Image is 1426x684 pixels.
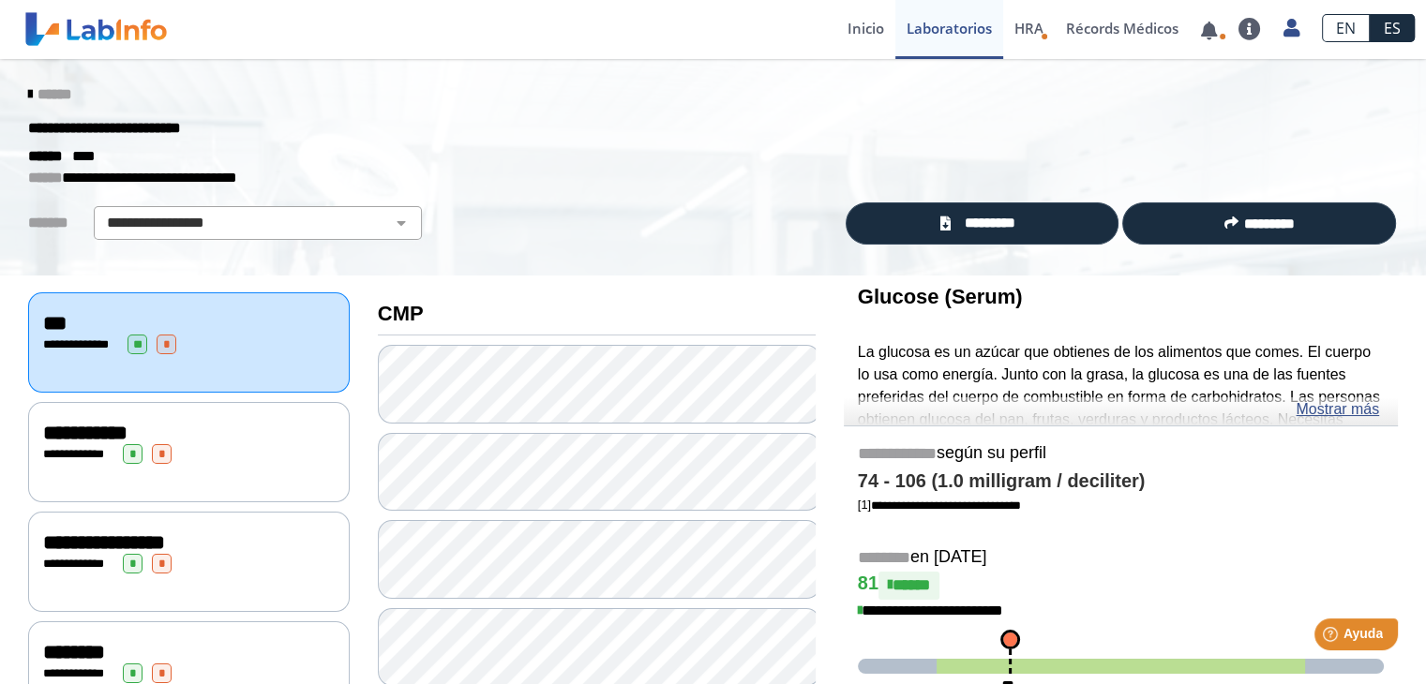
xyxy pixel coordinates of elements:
b: Glucose (Serum) [858,285,1023,308]
a: ES [1370,14,1415,42]
h4: 74 - 106 (1.0 milligram / deciliter) [858,470,1384,493]
h5: según su perfil [858,443,1384,465]
a: EN [1322,14,1370,42]
h5: en [DATE] [858,547,1384,569]
p: La glucosa es un azúcar que obtienes de los alimentos que comes. El cuerpo lo usa como energía. J... [858,341,1384,498]
span: HRA [1014,19,1043,37]
b: CMP [378,302,424,325]
a: Mostrar más [1296,398,1379,421]
a: [1] [858,498,1021,512]
h4: 81 [858,572,1384,600]
iframe: Help widget launcher [1259,611,1405,663]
